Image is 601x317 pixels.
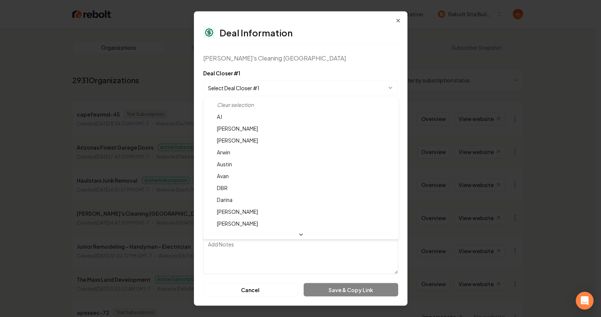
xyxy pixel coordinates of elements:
[217,125,258,132] span: [PERSON_NAME]
[217,161,232,167] span: Austin
[217,184,228,191] span: DBR
[217,137,258,144] span: [PERSON_NAME]
[217,220,258,227] span: [PERSON_NAME]
[217,208,258,215] span: [PERSON_NAME]
[217,113,222,120] span: AJ
[217,196,232,203] span: Darina
[217,173,229,179] span: Avan
[217,101,254,108] span: Clear selection
[217,149,230,156] span: Arwin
